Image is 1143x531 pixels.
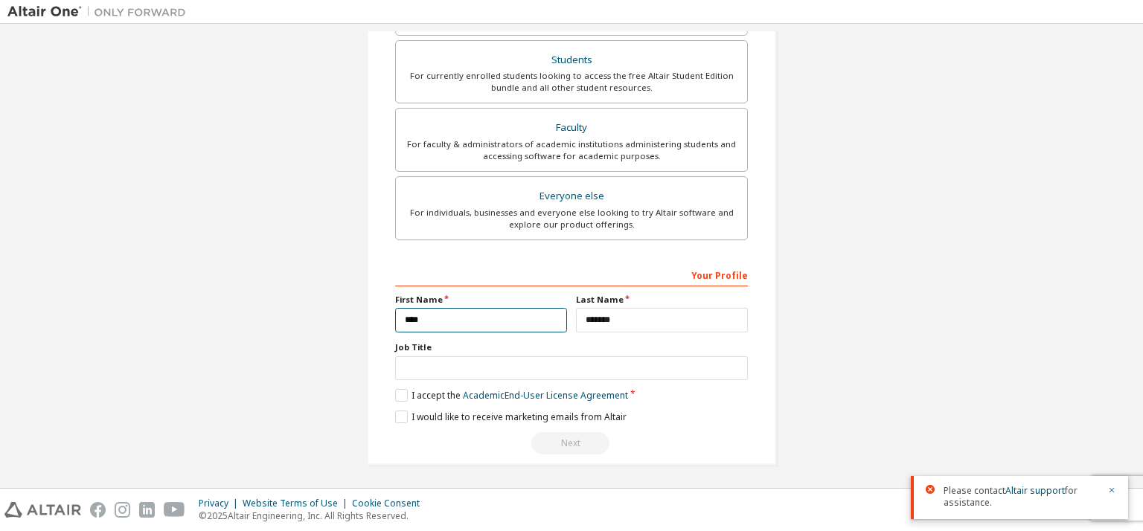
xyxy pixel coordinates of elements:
[164,502,185,518] img: youtube.svg
[199,498,243,509] div: Privacy
[405,118,738,138] div: Faculty
[1005,484,1065,497] a: Altair support
[243,498,352,509] div: Website Terms of Use
[395,263,748,286] div: Your Profile
[115,502,130,518] img: instagram.svg
[199,509,429,522] p: © 2025 Altair Engineering, Inc. All Rights Reserved.
[395,411,627,423] label: I would like to receive marketing emails from Altair
[395,432,748,454] div: You need to provide your academic email
[139,502,155,518] img: linkedin.svg
[463,389,628,402] a: Academic End-User License Agreement
[405,138,738,162] div: For faculty & administrators of academic institutions administering students and accessing softwa...
[405,186,738,207] div: Everyone else
[352,498,429,509] div: Cookie Consent
[4,502,81,518] img: altair_logo.svg
[405,70,738,94] div: For currently enrolled students looking to access the free Altair Student Edition bundle and all ...
[90,502,106,518] img: facebook.svg
[405,50,738,71] div: Students
[7,4,193,19] img: Altair One
[576,294,748,306] label: Last Name
[395,294,567,306] label: First Name
[395,389,628,402] label: I accept the
[944,485,1098,509] span: Please contact for assistance.
[395,341,748,353] label: Job Title
[405,207,738,231] div: For individuals, businesses and everyone else looking to try Altair software and explore our prod...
